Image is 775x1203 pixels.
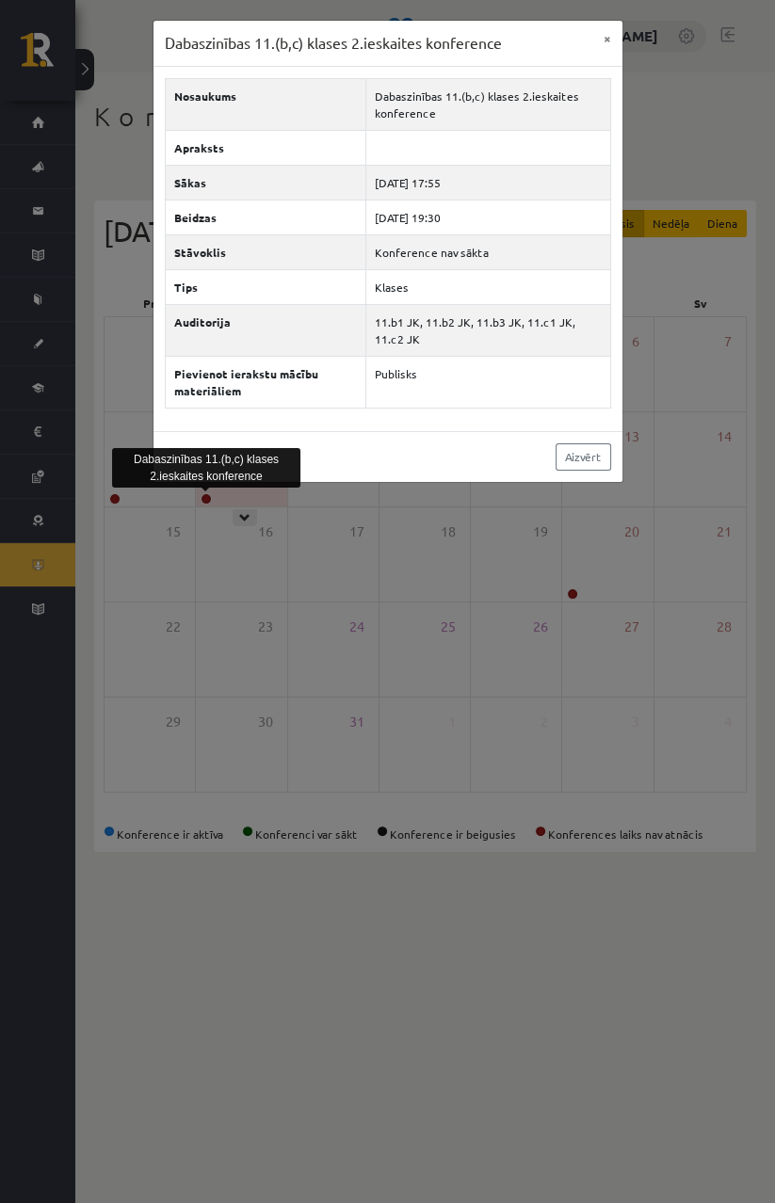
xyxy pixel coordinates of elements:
a: Aizvērt [556,443,611,471]
td: Dabaszinības 11.(b,c) klases 2.ieskaites konference [365,78,610,130]
td: [DATE] 19:30 [365,200,610,234]
th: Stāvoklis [165,234,365,269]
div: Dabaszinības 11.(b,c) klases 2.ieskaites konference [112,448,300,488]
td: Publisks [365,356,610,408]
td: Konference nav sākta [365,234,610,269]
th: Nosaukums [165,78,365,130]
th: Auditorija [165,304,365,356]
h3: Dabaszinības 11.(b,c) klases 2.ieskaites konference [165,32,502,55]
td: 11.b1 JK, 11.b2 JK, 11.b3 JK, 11.c1 JK, 11.c2 JK [365,304,610,356]
th: Beidzas [165,200,365,234]
td: Klases [365,269,610,304]
th: Apraksts [165,130,365,165]
th: Tips [165,269,365,304]
button: × [592,21,622,56]
th: Pievienot ierakstu mācību materiāliem [165,356,365,408]
td: [DATE] 17:55 [365,165,610,200]
th: Sākas [165,165,365,200]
